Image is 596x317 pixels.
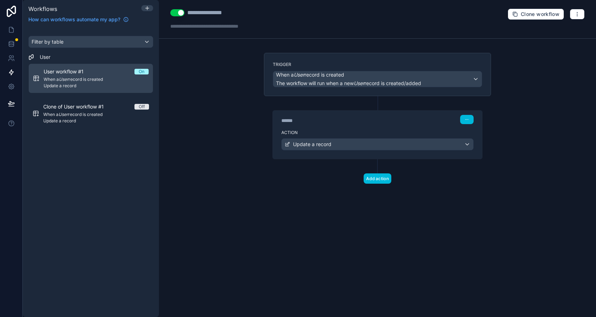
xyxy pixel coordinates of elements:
span: Workflows [28,5,57,12]
a: How can workflows automate my app? [26,16,132,23]
span: The workflow will run when a new record is created/added [276,80,421,86]
button: When aUserrecord is createdThe workflow will run when a newUserrecord is created/added [273,71,482,87]
label: Trigger [273,62,482,67]
em: User [294,72,304,78]
button: Add action [364,173,391,184]
span: When a record is created [276,71,344,78]
em: User [354,80,364,86]
span: Clone workflow [521,11,559,17]
button: Update a record [281,138,474,150]
button: Clone workflow [508,9,564,20]
span: How can workflows automate my app? [28,16,120,23]
label: Action [281,130,474,135]
span: Update a record [293,141,331,148]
